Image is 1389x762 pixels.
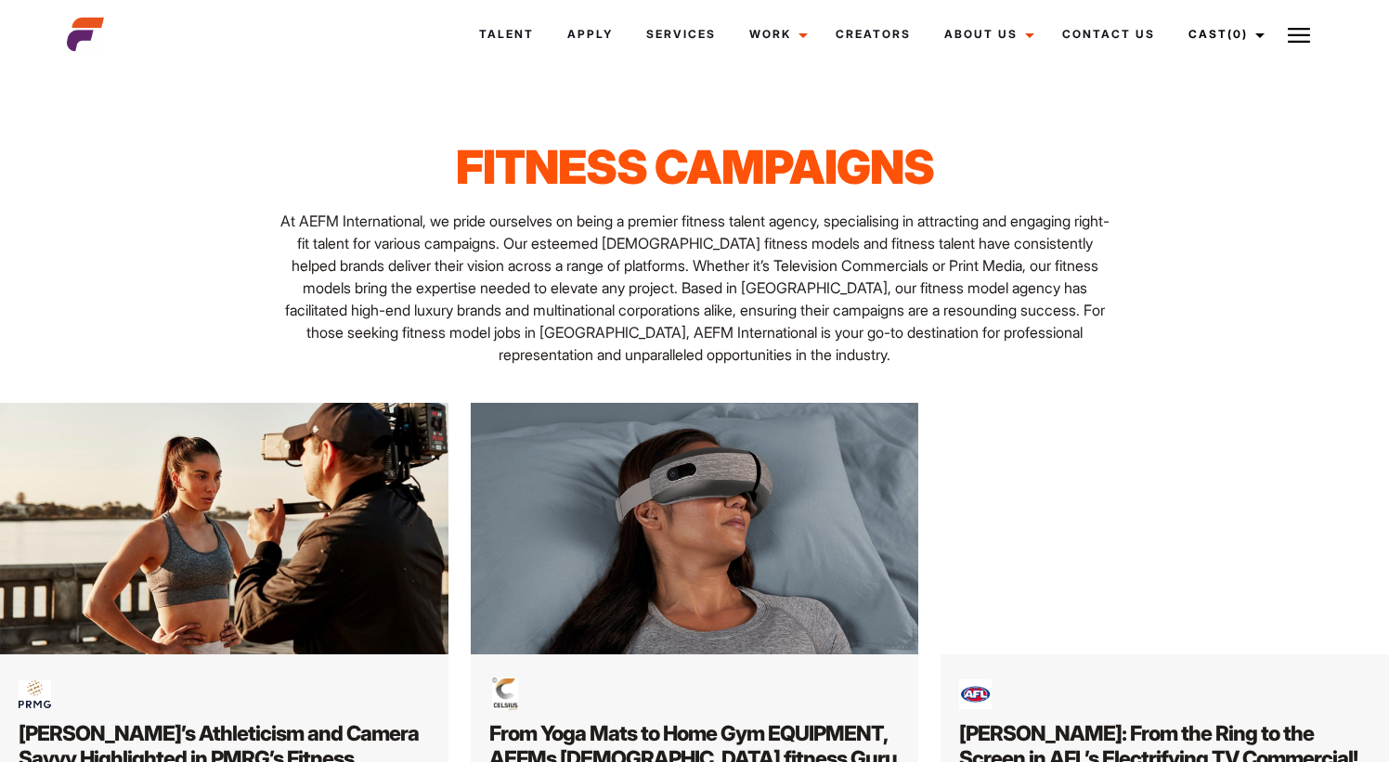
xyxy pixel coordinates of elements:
h1: Fitness Campaigns [279,139,1110,195]
a: Work [733,9,819,59]
a: Services [630,9,733,59]
img: download [19,678,51,710]
a: Cast(0) [1172,9,1276,59]
a: Talent [462,9,551,59]
img: cropped-aefm-brand-fav-22-square.png [67,16,104,53]
img: Burger icon [1288,24,1310,46]
img: download 1 [959,678,992,710]
p: At AEFM International, we pride ourselves on being a premier fitness talent agency, specialising ... [279,210,1110,366]
a: Contact Us [1045,9,1172,59]
img: 1@3x 11 scaled [471,403,919,654]
a: About Us [928,9,1045,59]
img: 569291623.celsius.brand_.mark_.new_.logo_ [489,678,522,710]
a: Creators [819,9,928,59]
img: Screenshot 2024 05 29 at 1.50.28 PM 1 [941,403,1389,654]
span: (0) [1227,27,1248,41]
a: Apply [551,9,630,59]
